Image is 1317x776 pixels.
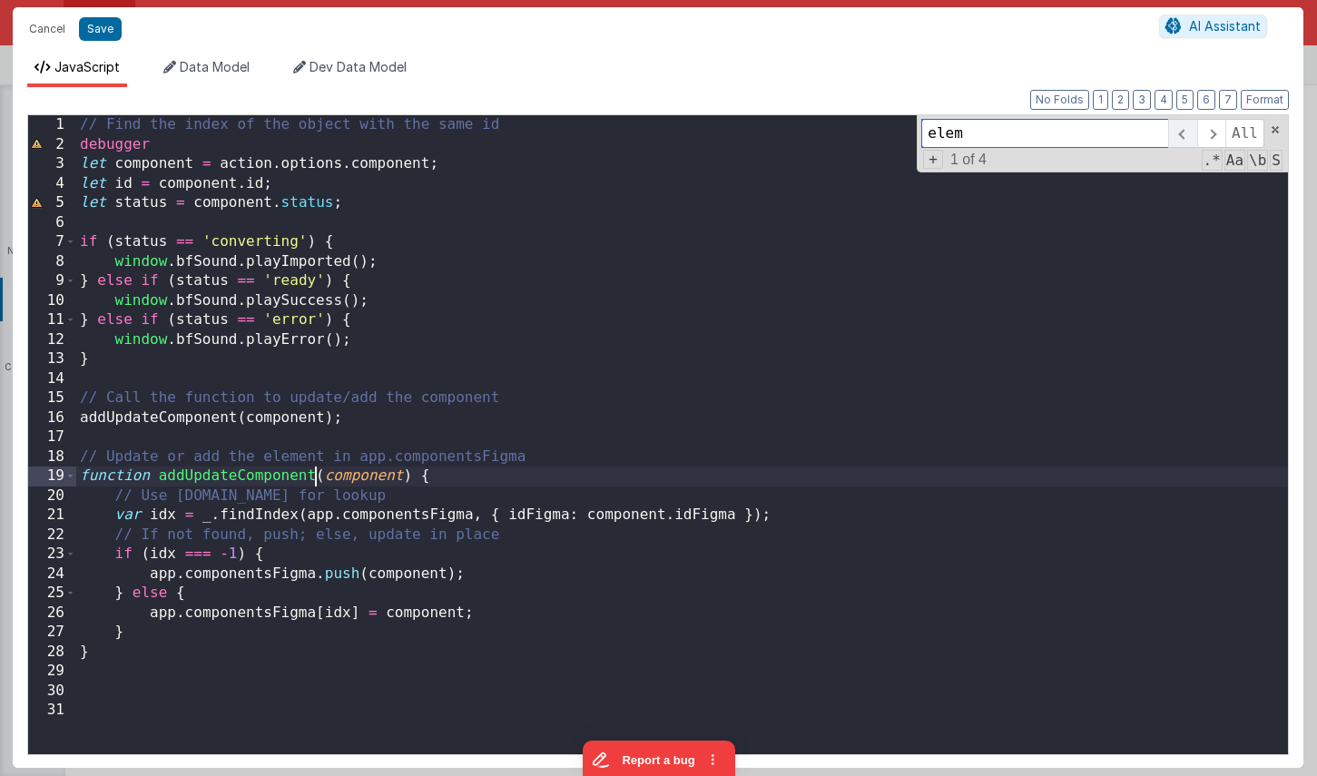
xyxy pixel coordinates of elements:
[1270,150,1283,171] span: Search In Selection
[28,545,76,565] div: 23
[943,152,994,168] span: 1 of 4
[28,662,76,682] div: 29
[28,193,76,213] div: 5
[923,150,943,169] span: Toggel Replace mode
[1112,90,1129,110] button: 2
[1241,90,1289,110] button: Format
[1219,90,1237,110] button: 7
[28,506,76,526] div: 21
[1093,90,1108,110] button: 1
[28,604,76,624] div: 26
[28,584,76,604] div: 25
[1155,90,1173,110] button: 4
[28,349,76,369] div: 13
[20,16,74,42] button: Cancel
[1176,90,1194,110] button: 5
[54,59,120,74] span: JavaScript
[310,59,407,74] span: Dev Data Model
[1202,150,1223,171] span: RegExp Search
[28,388,76,408] div: 15
[28,643,76,663] div: 28
[28,271,76,291] div: 9
[28,232,76,252] div: 7
[28,330,76,350] div: 12
[28,174,76,194] div: 4
[28,682,76,702] div: 30
[1197,90,1215,110] button: 6
[79,17,122,41] button: Save
[28,408,76,428] div: 16
[28,154,76,174] div: 3
[28,565,76,584] div: 24
[28,526,76,545] div: 22
[28,252,76,272] div: 8
[180,59,250,74] span: Data Model
[28,701,76,721] div: 31
[1030,90,1089,110] button: No Folds
[1247,150,1268,171] span: Whole Word Search
[28,115,76,135] div: 1
[28,213,76,233] div: 6
[1189,18,1261,34] span: AI Assistant
[28,467,76,486] div: 19
[28,310,76,330] div: 11
[28,447,76,467] div: 18
[1224,150,1245,171] span: CaseSensitive Search
[28,427,76,447] div: 17
[28,623,76,643] div: 27
[28,135,76,155] div: 2
[1159,15,1267,38] button: AI Assistant
[28,369,76,389] div: 14
[28,486,76,506] div: 20
[921,119,1168,148] input: Search for
[28,291,76,311] div: 10
[1133,90,1151,110] button: 3
[1225,119,1264,148] span: Alt-Enter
